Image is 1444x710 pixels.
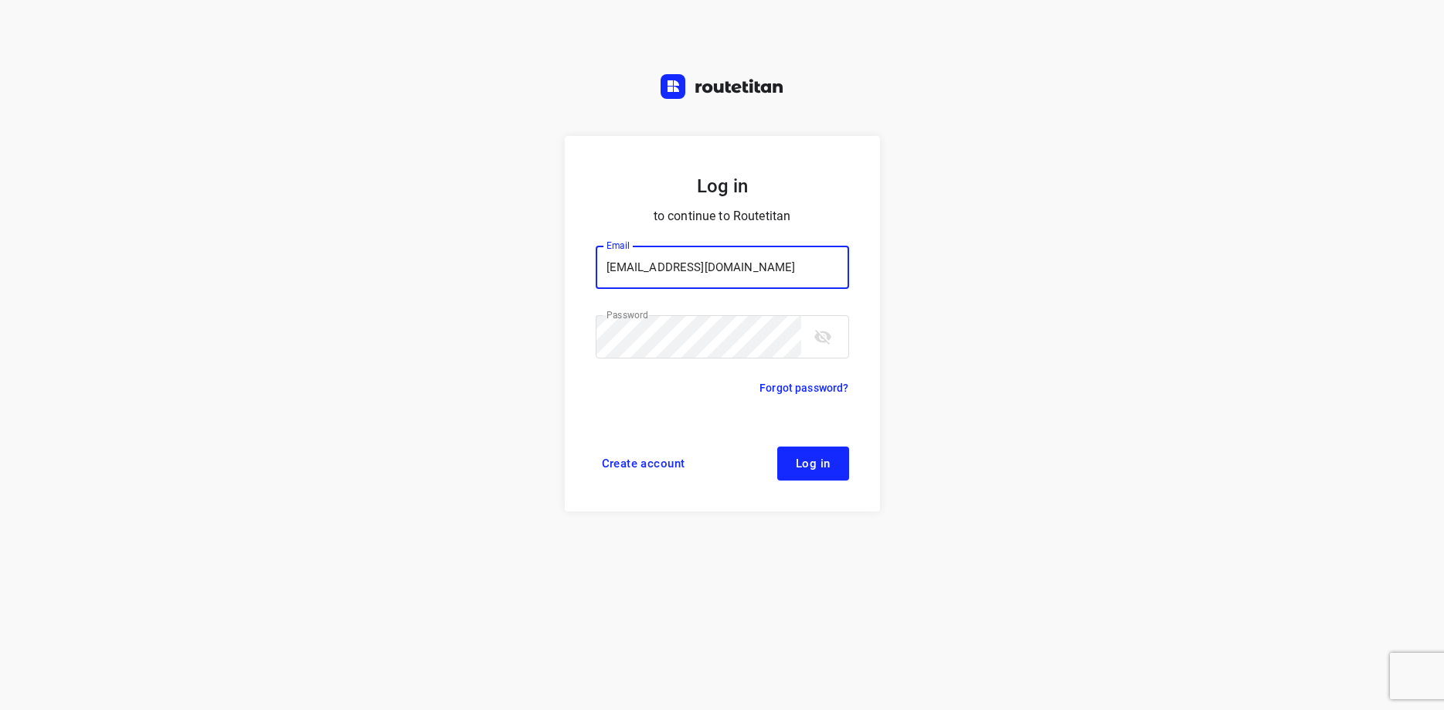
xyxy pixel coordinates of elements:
a: Create account [596,447,691,481]
button: Log in [777,447,849,481]
p: to continue to Routetitan [596,206,849,227]
a: Routetitan [661,74,784,103]
a: Forgot password? [759,379,848,397]
span: Log in [796,457,831,470]
span: Create account [602,457,685,470]
button: toggle password visibility [807,321,838,352]
img: Routetitan [661,74,784,99]
h5: Log in [596,173,849,199]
